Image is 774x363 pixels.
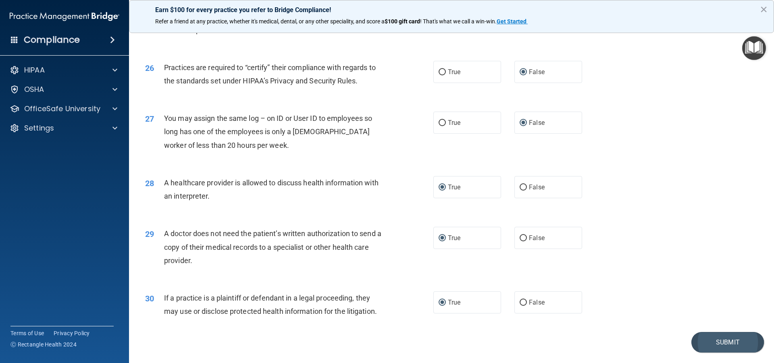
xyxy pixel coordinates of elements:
[10,104,117,114] a: OfficeSafe University
[10,65,117,75] a: HIPAA
[164,229,381,264] span: A doctor does not need the patient’s written authorization to send a copy of their medical record...
[145,294,154,303] span: 30
[520,185,527,191] input: False
[164,12,377,34] span: Appointment reminders are allowed under the HIPAA Privacy Rule without a prior authorization.
[420,18,497,25] span: ! That's what we call a win-win.
[529,234,545,242] span: False
[24,65,45,75] p: HIPAA
[10,340,77,348] span: Ⓒ Rectangle Health 2024
[439,120,446,126] input: True
[448,68,460,76] span: True
[164,63,376,85] span: Practices are required to “certify” their compliance with regards to the standards set under HIPA...
[145,114,154,124] span: 27
[145,63,154,73] span: 26
[164,294,377,315] span: If a practice is a plaintiff or defendant in a legal proceeding, they may use or disclose protect...
[10,8,119,25] img: PMB logo
[448,119,460,127] span: True
[54,329,90,337] a: Privacy Policy
[520,300,527,306] input: False
[10,329,44,337] a: Terms of Use
[439,235,446,241] input: True
[439,300,446,306] input: True
[691,332,764,353] button: Submit
[520,235,527,241] input: False
[439,69,446,75] input: True
[529,183,545,191] span: False
[497,18,528,25] a: Get Started
[520,120,527,126] input: False
[155,6,748,14] p: Earn $100 for every practice you refer to Bridge Compliance!
[448,183,460,191] span: True
[529,119,545,127] span: False
[24,104,100,114] p: OfficeSafe University
[10,85,117,94] a: OSHA
[529,68,545,76] span: False
[497,18,526,25] strong: Get Started
[24,123,54,133] p: Settings
[439,185,446,191] input: True
[145,178,154,188] span: 28
[145,229,154,239] span: 29
[742,36,766,60] button: Open Resource Center
[24,34,80,46] h4: Compliance
[448,299,460,306] span: True
[529,299,545,306] span: False
[155,18,385,25] span: Refer a friend at any practice, whether it's medical, dental, or any other speciality, and score a
[164,114,372,149] span: You may assign the same log – on ID or User ID to employees so long has one of the employees is o...
[24,85,44,94] p: OSHA
[520,69,527,75] input: False
[448,234,460,242] span: True
[760,3,768,16] button: Close
[385,18,420,25] strong: $100 gift card
[10,123,117,133] a: Settings
[164,178,379,200] span: A healthcare provider is allowed to discuss health information with an interpreter.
